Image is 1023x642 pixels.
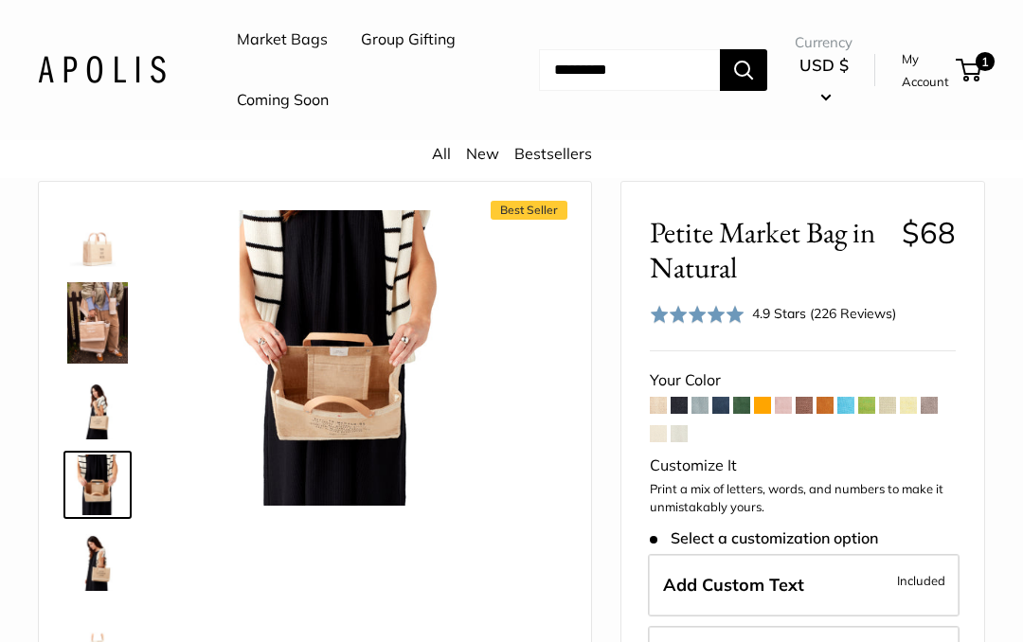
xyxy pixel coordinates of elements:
div: Your Color [650,366,956,395]
span: Currency [795,29,852,56]
p: Print a mix of letters, words, and numbers to make it unmistakably yours. [650,480,956,517]
label: Add Custom Text [648,554,960,616]
div: 4.9 Stars (226 Reviews) [650,300,896,328]
div: Customize It [650,452,956,480]
a: My Account [902,47,949,94]
img: Petite Market Bag in Natural [67,455,128,515]
span: Included [897,569,945,592]
a: New [466,144,499,163]
a: Group Gifting [361,26,456,54]
span: Petite Market Bag in Natural [650,215,888,285]
span: Add Custom Text [663,574,804,596]
img: Petite Market Bag in Natural [67,379,128,439]
img: Apolis [38,56,166,83]
a: Petite Market Bag in Natural [63,278,132,367]
span: Select a customization option [650,529,878,547]
img: Petite Market Bag in Natural [67,530,128,591]
input: Search... [539,49,720,91]
a: Petite Market Bag in Natural [63,526,132,595]
a: All [432,144,451,163]
span: 1 [976,52,995,71]
a: Coming Soon [237,86,329,115]
div: 4.9 Stars (226 Reviews) [752,303,896,324]
a: 1 [958,59,981,81]
button: Search [720,49,767,91]
img: Petite Market Bag in Natural [190,210,486,506]
span: Best Seller [491,201,567,220]
a: Petite Market Bag in Natural [63,203,132,271]
a: Petite Market Bag in Natural [63,375,132,443]
img: Petite Market Bag in Natural [67,206,128,267]
img: Petite Market Bag in Natural [67,282,128,364]
a: Bestsellers [514,144,592,163]
span: $68 [902,214,956,251]
a: Market Bags [237,26,328,54]
button: USD $ [795,50,852,111]
a: Petite Market Bag in Natural [63,451,132,519]
span: USD $ [799,55,849,75]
